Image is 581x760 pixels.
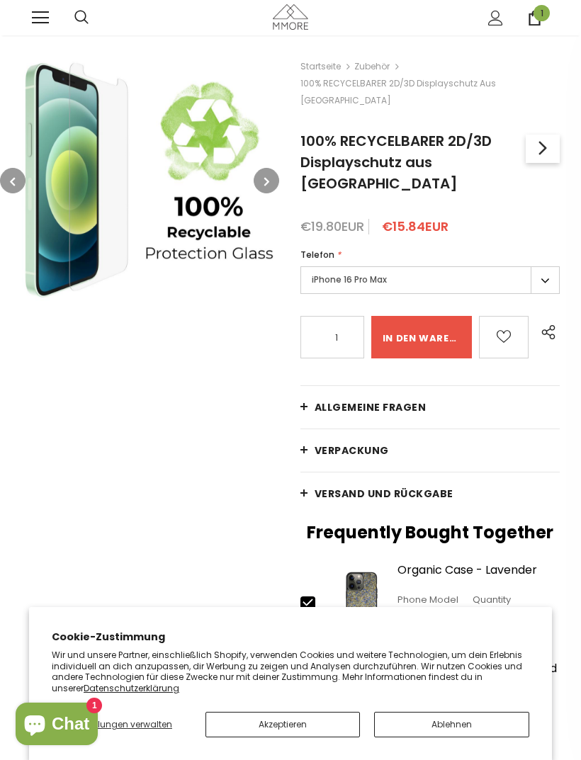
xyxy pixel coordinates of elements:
a: Allgemeine Fragen [300,386,560,429]
h2: Frequently Bought Together [300,522,560,543]
span: Verpackung [315,443,389,458]
input: in den warenkorb [371,316,472,358]
div: Quantity [473,593,541,607]
a: Verpackung [300,429,560,472]
span: Telefon [300,249,334,261]
label: iPhone 16 Pro Max [300,266,560,294]
span: €19.80EUR [300,217,364,235]
span: Allgemeine Fragen [315,400,427,414]
h2: Cookie-Zustimmung [52,630,529,645]
inbox-online-store-chat: Onlineshop-Chat von Shopify [11,703,102,749]
span: €15.84EUR [382,217,449,235]
a: Datenschutzerklärung [84,682,179,694]
img: iPhone 13 Pro Max Black Frame Lavender Phone Case [329,560,395,648]
p: Wir und unsere Partner, einschließlich Shopify, verwenden Cookies und weitere Technologien, um de... [52,650,529,693]
img: MMORE Cases [273,4,308,29]
span: 1 [534,5,550,21]
a: Startseite [300,58,341,75]
a: Organic Case - Lavender [397,564,560,589]
a: 1 [527,11,542,25]
a: Versand und Rückgabe [300,472,560,515]
span: Einstellungen verwalten [71,718,172,730]
button: Einstellungen verwalten [52,712,191,737]
div: Phone Model [397,593,466,607]
a: Zubehör [354,60,390,72]
button: Ablehnen [374,712,529,737]
button: Akzeptieren [205,712,361,737]
span: 100% RECYCELBARER 2D/3D Displayschutz aus [GEOGRAPHIC_DATA] [300,131,492,193]
span: 100% RECYCELBARER 2D/3D Displayschutz aus [GEOGRAPHIC_DATA] [300,75,560,109]
span: Versand und Rückgabe [315,487,453,501]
